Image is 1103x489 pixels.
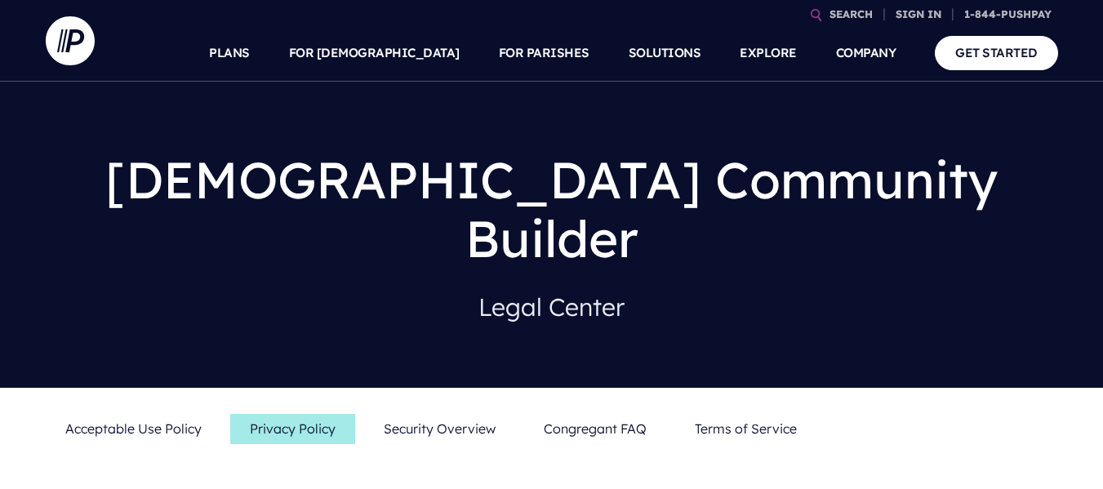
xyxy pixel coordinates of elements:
[740,24,797,82] a: EXPLORE
[836,24,896,82] a: COMPANY
[935,36,1058,69] a: GET STARTED
[695,420,797,437] span: Terms of Service
[65,420,202,437] span: Acceptable Use Policy
[544,420,647,437] span: Congregant FAQ
[384,420,496,437] span: Security Overview
[209,24,250,82] a: PLANS
[289,24,460,82] a: FOR [DEMOGRAPHIC_DATA]
[499,24,589,82] a: FOR PARISHES
[629,24,701,82] a: SOLUTIONS
[59,137,1045,281] h1: [DEMOGRAPHIC_DATA] Community Builder
[250,420,336,437] span: Privacy Policy
[59,281,1045,333] h4: Legal Center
